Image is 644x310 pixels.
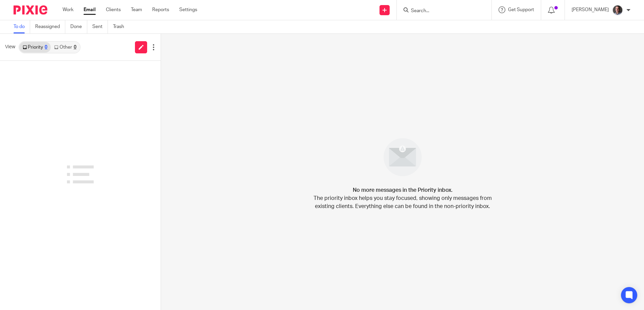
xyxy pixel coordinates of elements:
a: Clients [106,6,121,13]
a: Email [84,6,96,13]
a: Reassigned [35,20,65,33]
img: image [379,134,426,181]
a: Priority0 [19,42,51,53]
span: View [5,44,15,51]
h4: No more messages in the Priority inbox. [353,186,453,194]
div: 0 [74,45,76,50]
a: Done [70,20,87,33]
a: Sent [92,20,108,33]
span: Get Support [508,7,534,12]
a: Work [63,6,73,13]
a: Settings [179,6,197,13]
a: Team [131,6,142,13]
p: The priority inbox helps you stay focused, showing only messages from existing clients. Everythin... [313,194,492,210]
img: CP%20Headshot.jpeg [612,5,623,16]
a: Reports [152,6,169,13]
input: Search [410,8,471,14]
p: [PERSON_NAME] [572,6,609,13]
a: To do [14,20,30,33]
a: Trash [113,20,129,33]
div: 0 [45,45,47,50]
a: Other0 [51,42,79,53]
img: Pixie [14,5,47,15]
